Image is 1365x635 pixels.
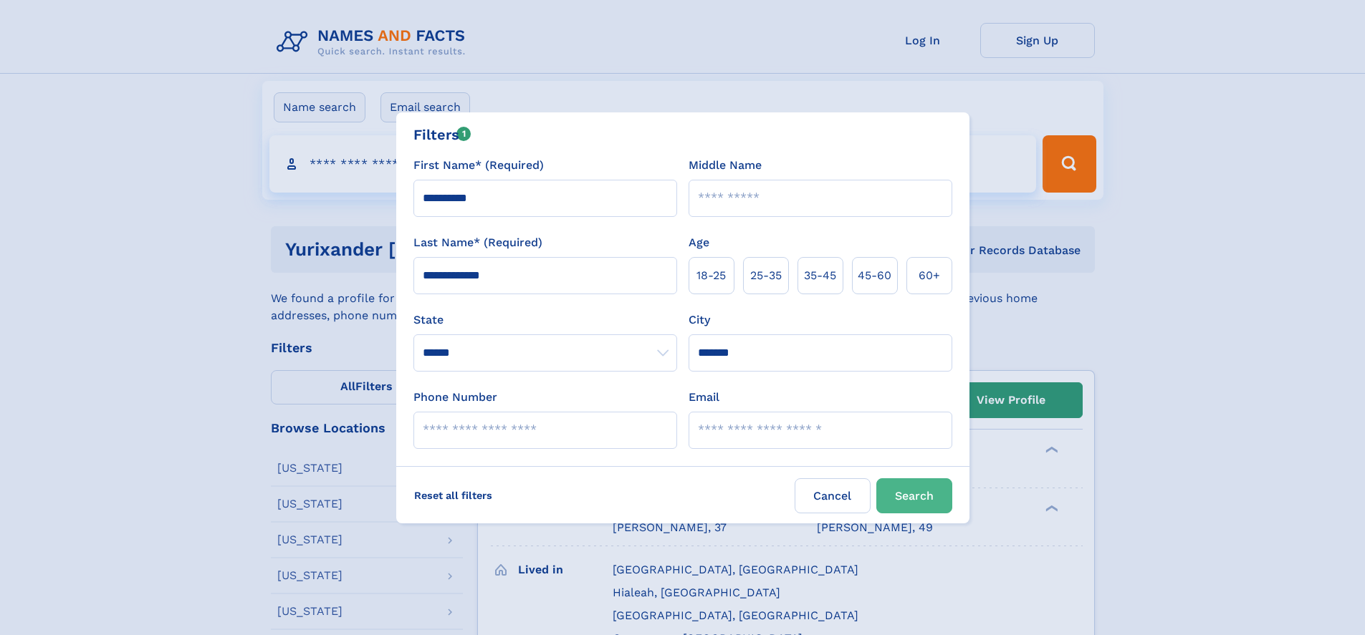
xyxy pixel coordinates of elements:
[919,267,940,284] span: 60+
[413,389,497,406] label: Phone Number
[689,157,762,174] label: Middle Name
[696,267,726,284] span: 18‑25
[405,478,502,513] label: Reset all filters
[689,234,709,251] label: Age
[689,389,719,406] label: Email
[876,478,952,513] button: Search
[413,311,677,329] label: State
[804,267,836,284] span: 35‑45
[750,267,782,284] span: 25‑35
[689,311,710,329] label: City
[858,267,891,284] span: 45‑60
[413,157,544,174] label: First Name* (Required)
[413,124,471,145] div: Filters
[795,478,871,513] label: Cancel
[413,234,542,251] label: Last Name* (Required)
